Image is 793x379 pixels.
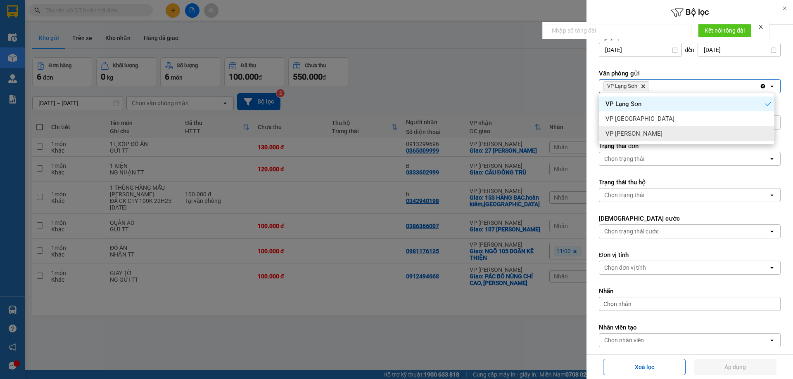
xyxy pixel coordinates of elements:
[605,115,674,123] span: VP [GEOGRAPHIC_DATA]
[769,155,775,162] svg: open
[547,24,691,37] input: Nhập số tổng đài
[599,43,681,56] input: Select a date.
[599,142,781,150] label: Trạng thái đơn
[586,6,793,19] h6: Bộ lọc
[604,191,644,199] div: Chọn trạng thái
[769,264,775,271] svg: open
[769,192,775,198] svg: open
[698,24,751,37] button: Kết nối tổng đài
[760,83,766,89] svg: Clear all
[603,359,686,375] button: Xoá lọc
[599,287,781,295] label: Nhãn
[605,100,641,108] span: VP Lạng Sơn
[698,43,780,56] input: Select a date.
[685,46,695,54] span: đến
[603,81,649,91] span: VP Lạng Sơn, close by backspace
[641,84,646,89] svg: Delete
[694,359,776,375] button: Áp dụng
[605,129,662,138] span: VP [PERSON_NAME]
[599,214,781,223] label: [DEMOGRAPHIC_DATA] cước
[769,337,775,344] svg: open
[769,83,775,89] svg: open
[603,300,632,308] span: Chọn nhãn
[604,336,644,344] div: Chọn nhân viên
[705,26,745,35] span: Kết nối tổng đài
[604,227,659,235] div: Chọn trạng thái cước
[607,83,637,89] span: VP Lạng Sơn
[599,251,781,259] label: Đơn vị tính
[599,323,781,332] label: Nhân viên tạo
[769,228,775,235] svg: open
[599,178,781,186] label: Trạng thái thu hộ
[758,24,764,30] span: close
[604,264,646,272] div: Chọn đơn vị tính
[599,69,781,78] label: Văn phòng gửi
[604,155,644,163] div: Chọn trạng thái
[599,93,774,144] ul: Menu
